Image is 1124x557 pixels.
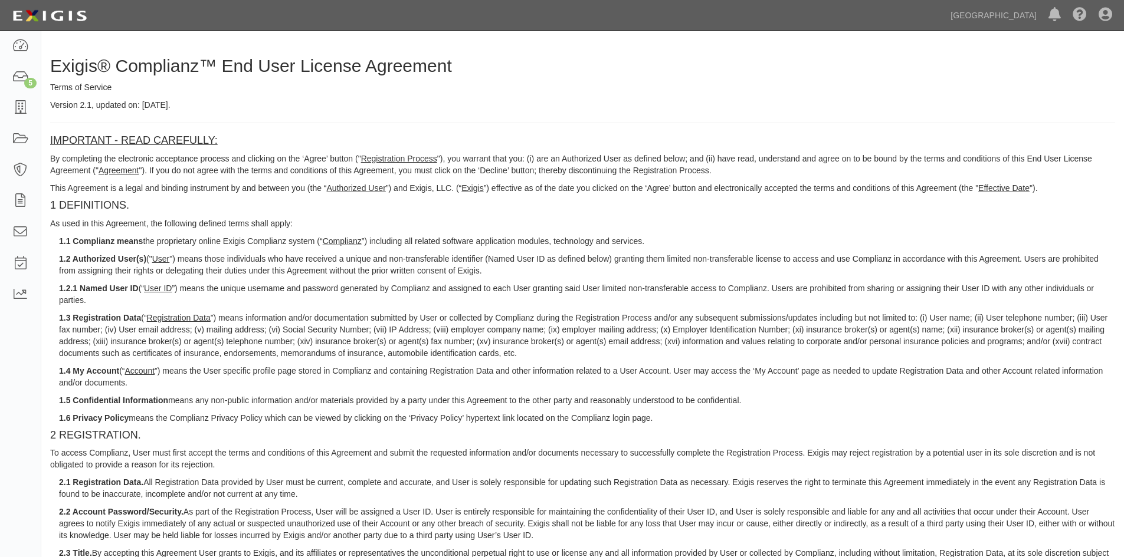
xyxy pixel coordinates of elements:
strong: 1.4 My Account [59,366,119,375]
p: (" ") means those individuals who have received a unique and non-transferable identifier (Named U... [59,253,1115,276]
div: 5 [24,78,37,88]
strong: 1.3 Registration Data [59,313,141,322]
a: [GEOGRAPHIC_DATA] [945,4,1043,27]
strong: 2.2 Account Password/Security. [59,507,183,516]
strong: 2.1 Registration Data. [59,477,143,487]
p: As used in this Agreement, the following defined terms shall apply: [50,217,1115,229]
u: Account [125,366,155,375]
img: logo-5460c22ac91f19d4615b14bd174203de0afe785f0fc80cf4dbbc73dc1793850b.png [9,5,90,27]
h4: 1 DEFINITIONS. [50,200,1115,212]
p: To access Complianz, User must first accept the terms and conditions of this Agreement and submit... [50,447,1115,470]
strong: 1.2 Authorized User(s) [59,254,146,263]
u: Complianz [323,236,362,246]
u: User [152,254,170,263]
p: (“ ”) means information and/or documentation submitted by User or collected by Complianz during t... [59,312,1115,359]
h2: Exigis® Complianz™ End User License Agreement [50,56,1115,75]
p: As part of the Registration Process, User will be assigned a User ID. User is entirely responsibl... [59,506,1115,541]
p: By completing the electronic acceptance process and clicking on the ‘Agree’ button (" "), you war... [50,153,1115,176]
p: This Agreement is a legal and binding instrument by and between you (the “ ”) and Exigis, LLC. (“... [50,182,1115,194]
strong: 1.6 Privacy Policy [59,413,129,423]
u: Agreement [99,166,139,175]
p: (“ ”) means the unique username and password generated by Complianz and assigned to each User gra... [59,282,1115,306]
u: User ID [144,284,172,293]
p: Version 2.1, updated on: [DATE]. [50,99,1115,111]
p: Terms of Service [50,81,1115,93]
u: Authorized User [327,183,386,193]
p: means the Complianz Privacy Policy which can be viewed by clicking on the ‘Privacy Policy’ hypert... [59,412,1115,424]
u: Registration Data [147,313,211,322]
u: IMPORTANT - READ CAREFULLY: [50,134,218,146]
u: Effective Date [978,183,1030,193]
u: Exigis [461,183,483,193]
strong: 1.2.1 Named User ID [59,284,139,293]
p: All Registration Data provided by User must be current, complete and accurate, and User is solely... [59,476,1115,500]
i: Help Center - Complianz [1073,8,1087,22]
strong: 1.1 Complianz means [59,236,143,246]
strong: 1.5 Confidential Information [59,395,168,405]
u: Registration Process [361,154,437,163]
h4: 2 REGISTRATION. [50,430,1115,441]
p: means any non-public information and/or materials provided by a party under this Agreement to the... [59,394,1115,406]
p: the proprietary online Exigis Complianz system (“ ”) including all related software application m... [59,235,1115,247]
p: (“ ”) means the User specific profile page stored in Complianz and containing Registration Data a... [59,365,1115,388]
